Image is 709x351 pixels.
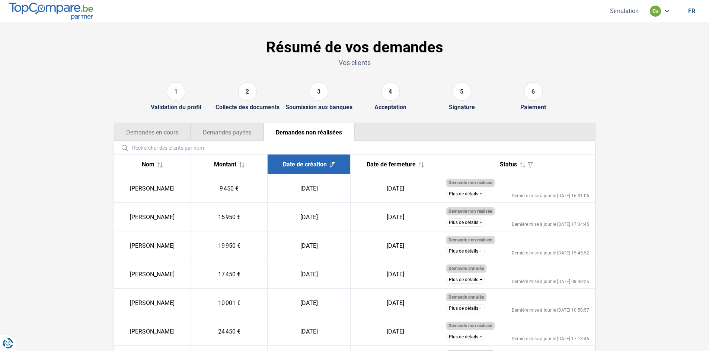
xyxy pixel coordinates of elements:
div: Paiement [520,104,546,111]
button: Plus de détails [446,304,485,312]
div: Dernière mise à jour le [DATE] 16:31:06 [512,194,589,198]
td: [PERSON_NAME] [114,174,191,203]
span: Nom [142,161,154,168]
div: Dernière mise à jour le [DATE] 08:38:25 [512,279,589,284]
button: Plus de détails [446,247,485,255]
span: Demande non réalisée [448,323,492,328]
button: Demandes en cours [114,123,191,141]
span: Demande non réalisée [448,180,492,185]
td: 24 450 € [191,317,268,346]
td: [DATE] [351,317,440,346]
td: 9 450 € [191,174,268,203]
div: 3 [310,82,328,101]
td: [DATE] [351,260,440,289]
span: Montant [214,161,236,168]
span: Date de fermeture [367,161,416,168]
span: Status [500,161,517,168]
h1: Résumé de vos demandes [114,39,596,56]
div: Collecte des documents [215,104,280,111]
td: 15 950 € [191,203,268,231]
button: Plus de détails [446,190,485,198]
td: [DATE] [351,203,440,231]
div: ca [650,6,661,17]
button: Demandes non réalisées [264,123,355,141]
div: fr [688,7,695,14]
span: Demande annulée [448,295,484,300]
div: 2 [238,82,257,101]
td: [DATE] [268,231,351,260]
button: Demandes payées [191,123,264,141]
span: Date de création [283,161,327,168]
td: [DATE] [268,203,351,231]
button: Plus de détails [446,218,485,227]
td: [PERSON_NAME] [114,203,191,231]
td: [PERSON_NAME] [114,289,191,317]
td: [DATE] [351,231,440,260]
td: [PERSON_NAME] [114,260,191,289]
div: Dernière mise à jour le [DATE] 15:45:52 [512,251,589,255]
input: Rechercher des clients par nom [117,141,592,154]
td: [DATE] [268,289,351,317]
div: Dernière mise à jour le [DATE] 17:34:45 [512,222,589,227]
button: Plus de détails [446,276,485,284]
div: 4 [381,82,400,101]
span: Demande non réalisée [448,209,492,214]
span: Demande non réalisée [448,237,492,243]
img: TopCompare.be [9,3,93,19]
div: 1 [167,82,185,101]
td: 17 450 € [191,260,268,289]
div: Acceptation [374,104,406,111]
td: [DATE] [351,289,440,317]
td: [DATE] [268,317,351,346]
div: Validation du profil [151,104,201,111]
p: Vos clients [114,58,596,67]
div: Soumission aux banques [285,104,352,111]
td: [DATE] [268,260,351,289]
td: [DATE] [268,174,351,203]
td: 19 950 € [191,231,268,260]
div: 6 [524,82,543,101]
div: 5 [453,82,471,101]
div: Signature [449,104,475,111]
span: Demande annulée [448,266,484,271]
button: Plus de détails [446,333,485,341]
td: [DATE] [351,174,440,203]
button: Simulation [608,7,641,15]
td: 10 001 € [191,289,268,317]
div: Dernière mise à jour le [DATE] 17:13:46 [512,337,589,341]
td: [PERSON_NAME] [114,317,191,346]
td: [PERSON_NAME] [114,231,191,260]
div: Dernière mise à jour le [DATE] 10:50:57 [512,308,589,312]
